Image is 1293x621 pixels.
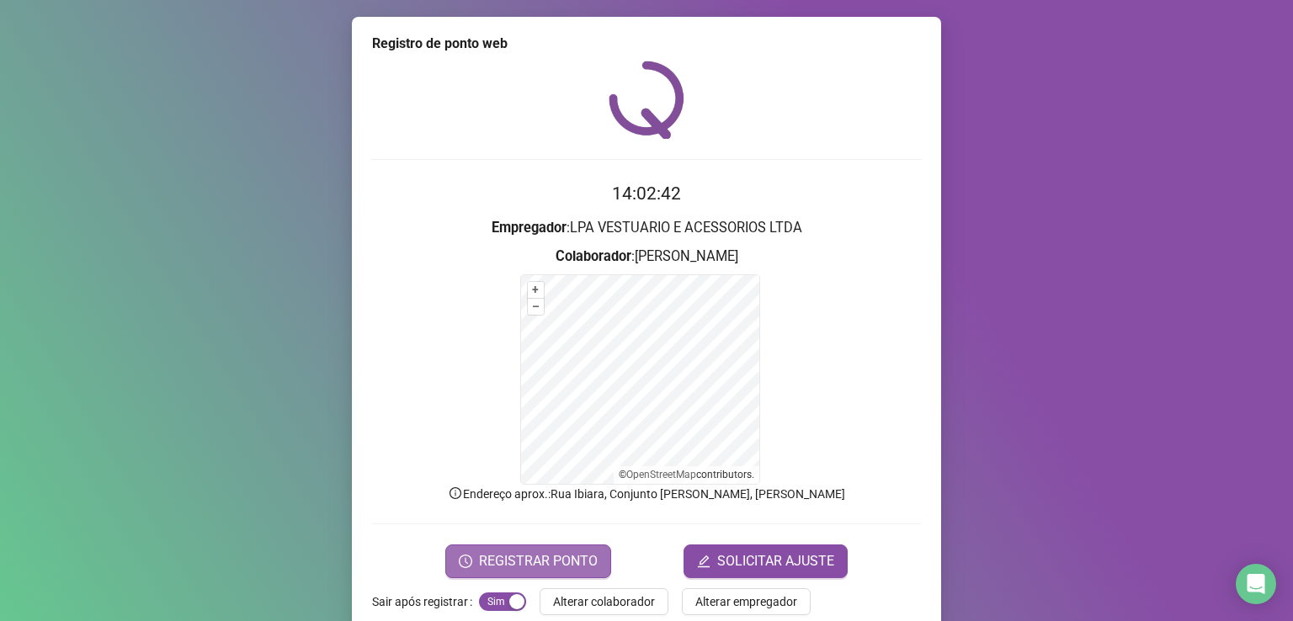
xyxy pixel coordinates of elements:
span: SOLICITAR AJUSTE [717,551,834,571]
strong: Colaborador [556,248,631,264]
h3: : [PERSON_NAME] [372,246,921,268]
label: Sair após registrar [372,588,479,615]
button: Alterar empregador [682,588,811,615]
div: Registro de ponto web [372,34,921,54]
p: Endereço aprox. : Rua Ibiara, Conjunto [PERSON_NAME], [PERSON_NAME] [372,485,921,503]
h3: : LPA VESTUARIO E ACESSORIOS LTDA [372,217,921,239]
strong: Empregador [492,220,567,236]
span: Alterar empregador [695,592,797,611]
button: editSOLICITAR AJUSTE [684,544,848,578]
button: REGISTRAR PONTO [445,544,611,578]
span: info-circle [448,486,463,501]
span: clock-circle [459,555,472,568]
button: – [528,299,544,315]
div: Open Intercom Messenger [1236,564,1276,604]
time: 14:02:42 [612,183,681,204]
span: edit [697,555,710,568]
li: © contributors. [619,469,754,480]
span: Alterar colaborador [553,592,655,611]
span: REGISTRAR PONTO [479,551,598,571]
a: OpenStreetMap [626,469,696,480]
button: + [528,282,544,298]
img: QRPoint [609,61,684,139]
button: Alterar colaborador [540,588,668,615]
